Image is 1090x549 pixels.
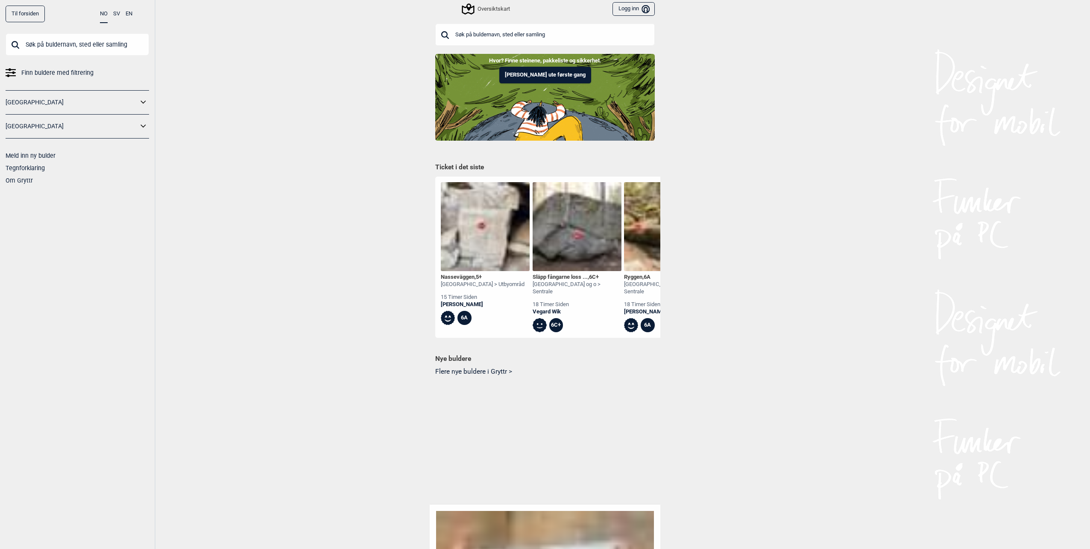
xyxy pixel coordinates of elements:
[441,301,524,308] a: [PERSON_NAME]
[624,301,713,308] div: 18 timer siden
[644,274,650,280] span: 6A
[499,67,591,83] button: [PERSON_NAME] ute første gang
[589,274,599,280] span: 6C+
[533,274,621,281] div: Släpp fångarne loss ... ,
[533,301,621,308] div: 18 timer siden
[6,152,56,159] a: Meld inn ny bulder
[641,318,655,332] div: 6A
[476,274,482,280] span: 5+
[549,318,563,332] div: 6C+
[624,274,713,281] div: Ryggen ,
[441,294,524,301] div: 15 timer siden
[6,67,149,79] a: Finn buldere med filtrering
[435,163,655,172] h1: Ticket i det siste
[533,182,621,271] img: Slapp fangarne loss det ar var 200416
[441,274,524,281] div: Nasseväggen ,
[612,2,655,16] button: Logg inn
[435,54,655,140] img: Indoor to outdoor
[435,366,655,379] button: Flere nye buldere i Gryttr >
[6,165,45,171] a: Tegnforklaring
[6,177,33,184] a: Om Gryttr
[100,6,108,23] button: NO
[533,308,621,316] a: Vegard Wik
[113,6,120,22] button: SV
[533,281,621,295] div: [GEOGRAPHIC_DATA] og o > Sentrale
[6,56,1084,65] p: Hvor? Finne steinene, pakkeliste og sikkerhet.
[441,281,524,288] div: [GEOGRAPHIC_DATA] > Utbyområd
[624,182,713,271] img: Ryggen 210531
[6,33,149,56] input: Søk på buldernavn, sted eller samling
[6,6,45,22] a: Til forsiden
[624,281,713,295] div: [GEOGRAPHIC_DATA] og o > Sentrale
[435,354,655,363] h1: Nye buldere
[435,24,655,46] input: Søk på buldernavn, sted eller samling
[21,67,94,79] span: Finn buldere med filtrering
[126,6,132,22] button: EN
[6,120,138,133] a: [GEOGRAPHIC_DATA]
[624,308,713,316] a: [PERSON_NAME]
[6,96,138,109] a: [GEOGRAPHIC_DATA]
[457,311,472,325] div: 6A
[463,4,510,14] div: Oversiktskart
[441,182,530,271] img: Nassevaggen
